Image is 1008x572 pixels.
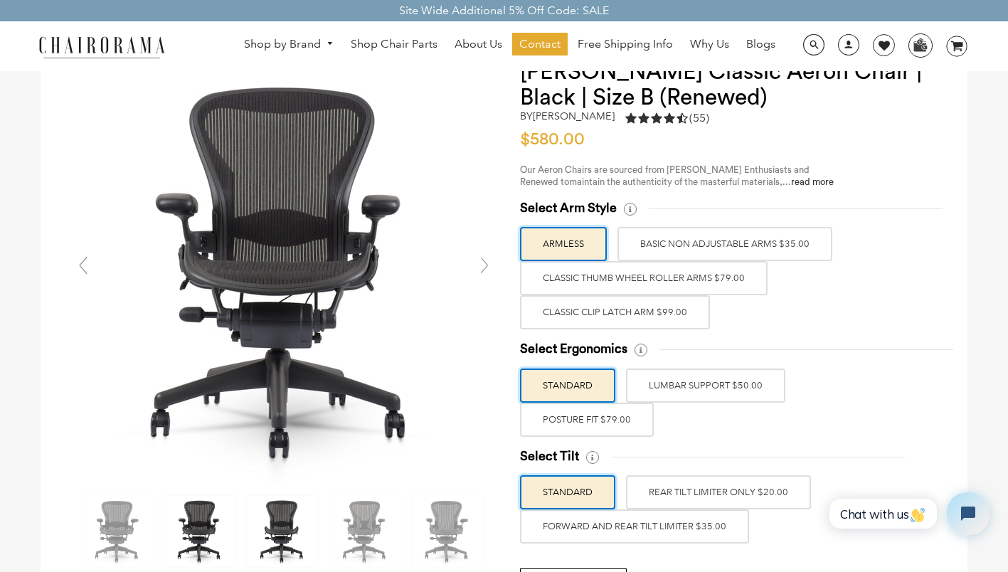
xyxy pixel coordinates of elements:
[746,37,775,52] span: Blogs
[533,110,615,122] a: [PERSON_NAME]
[625,110,709,129] a: 4.5 rating (55 votes)
[571,33,680,55] a: Free Shipping Info
[164,496,235,567] img: Herman Miller Classic Aeron Chair | Black | Size B (Renewed) - chairorama
[412,496,483,567] img: Herman Miller Classic Aeron Chair | Black | Size B (Renewed) - chairorama
[520,341,627,357] span: Select Ergonomics
[351,37,437,52] span: Shop Chair Parts
[689,111,709,126] span: (55)
[520,403,654,437] label: POSTURE FIT $79.00
[512,33,568,55] a: Contact
[814,480,1002,547] iframe: Tidio Chat
[520,295,710,329] label: Classic Clip Latch Arm $99.00
[447,33,509,55] a: About Us
[683,33,736,55] a: Why Us
[791,177,834,186] a: read more
[520,59,939,110] h1: [PERSON_NAME] Classic Aeron Chair | Black | Size B (Renewed)
[233,33,787,59] nav: DesktopNavigation
[519,37,561,52] span: Contact
[739,33,782,55] a: Blogs
[626,369,785,403] label: LUMBAR SUPPORT $50.00
[520,509,749,544] label: FORWARD AND REAR TILT LIMITER $35.00
[455,37,502,52] span: About Us
[617,227,832,261] label: BASIC NON ADJUSTABLE ARMS $35.00
[344,33,445,55] a: Shop Chair Parts
[520,261,768,295] label: Classic Thumb Wheel Roller Arms $79.00
[569,177,834,186] span: maintain the authenticity of the masterful materials,...
[909,34,931,55] img: WhatsApp_Image_2024-07-12_at_16.23.01.webp
[578,37,673,52] span: Free Shipping Info
[31,34,173,59] img: chairorama
[520,200,617,216] span: Select Arm Style
[520,227,607,261] label: ARMLESS
[520,475,615,509] label: STANDARD
[520,110,615,122] h2: by
[690,37,729,52] span: Why Us
[520,448,579,465] span: Select Tilt
[520,131,585,148] span: $580.00
[70,59,497,486] img: DSC_4246_grande.jpg
[237,33,341,55] a: Shop by Brand
[329,496,400,567] img: Herman Miller Classic Aeron Chair | Black | Size B (Renewed) - chairorama
[247,496,318,567] img: Herman Miller Classic Aeron Chair | Black | Size B (Renewed) - chairorama
[82,496,153,567] img: Herman Miller Classic Aeron Chair | Black | Size B (Renewed) - chairorama
[520,369,615,403] label: STANDARD
[626,475,811,509] label: REAR TILT LIMITER ONLY $20.00
[520,165,810,186] span: Our Aeron Chairs are sourced from [PERSON_NAME] Enthusiasts and Renewed to
[625,110,709,126] div: 4.5 rating (55 votes)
